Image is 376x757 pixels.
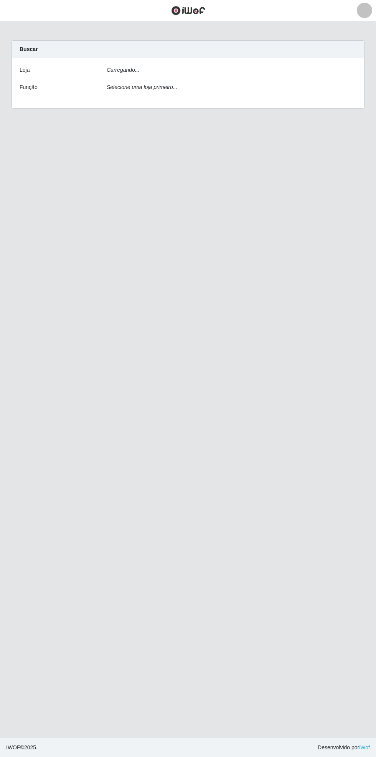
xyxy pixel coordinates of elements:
span: IWOF [6,744,20,750]
img: CoreUI Logo [171,6,205,15]
strong: Buscar [20,46,38,52]
span: © 2025 . [6,744,38,752]
label: Função [20,83,38,91]
a: iWof [359,744,370,750]
i: Carregando... [107,67,140,73]
i: Selecione uma loja primeiro... [107,84,177,90]
label: Loja [20,66,30,74]
span: Desenvolvido por [318,744,370,752]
